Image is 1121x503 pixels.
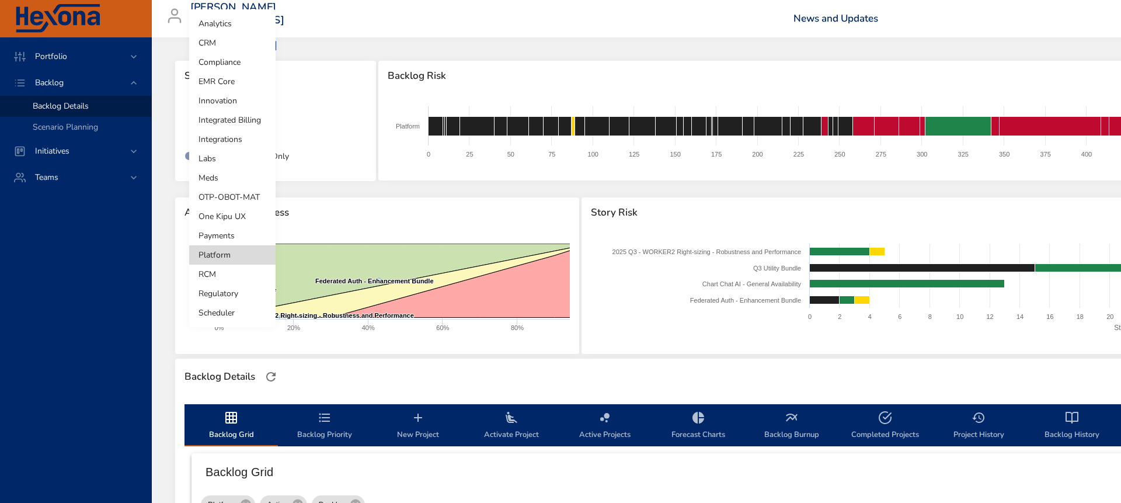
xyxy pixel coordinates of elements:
li: Integrated Billing [189,110,276,130]
li: EMR Core [189,72,276,91]
li: One Kipu UX [189,207,276,226]
li: Analytics [189,14,276,33]
li: Regulatory [189,284,276,303]
li: RCM [189,265,276,284]
li: Integrations [189,130,276,149]
li: OTP-OBOT-MAT [189,188,276,207]
li: Meds [189,168,276,188]
li: Labs [189,149,276,168]
li: Scheduler [189,303,276,322]
li: Innovation [189,91,276,110]
li: Payments [189,226,276,245]
li: Platform [189,245,276,265]
li: CRM [189,33,276,53]
li: Compliance [189,53,276,72]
